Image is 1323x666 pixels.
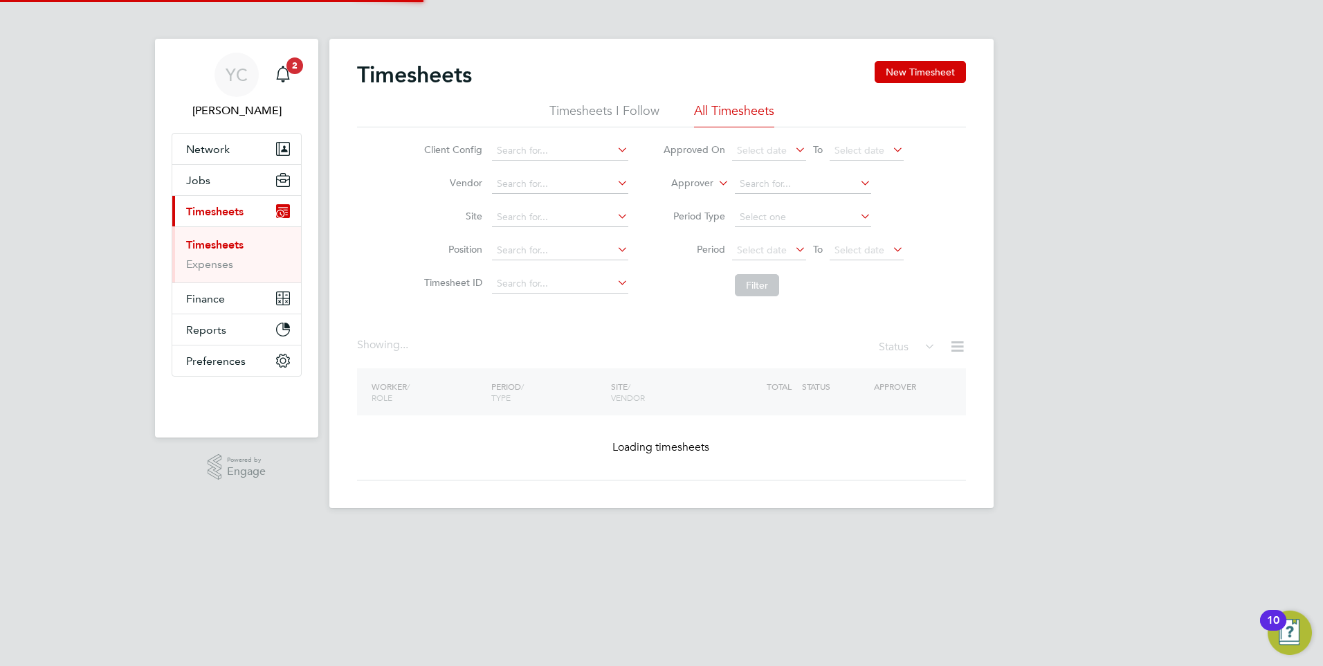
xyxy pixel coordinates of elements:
span: Jobs [186,174,210,187]
span: Finance [186,292,225,305]
input: Search for... [492,241,628,260]
a: Powered byEngage [208,454,266,480]
label: Client Config [420,143,482,156]
div: Showing [357,338,411,352]
button: Finance [172,283,301,314]
span: Preferences [186,354,246,368]
button: Preferences [172,345,301,376]
div: Status [879,338,938,357]
li: All Timesheets [694,102,774,127]
label: Site [420,210,482,222]
span: Select date [737,144,787,156]
a: Expenses [186,258,233,271]
nav: Main navigation [155,39,318,438]
span: YC [226,66,248,84]
span: Yazmin Cole [172,102,302,119]
label: Position [420,243,482,255]
div: 10 [1267,620,1279,638]
span: Timesheets [186,205,244,218]
span: Select date [834,244,884,256]
label: Approved On [663,143,725,156]
button: Open Resource Center, 10 new notifications [1268,611,1312,655]
label: Timesheet ID [420,276,482,289]
button: Reports [172,314,301,345]
label: Period [663,243,725,255]
label: Approver [651,177,713,190]
button: Filter [735,274,779,296]
span: Engage [227,466,266,478]
span: Select date [834,144,884,156]
a: Go to home page [172,390,302,413]
label: Period Type [663,210,725,222]
span: To [809,240,827,258]
h2: Timesheets [357,61,472,89]
input: Search for... [492,174,628,194]
label: Vendor [420,177,482,189]
div: Timesheets [172,226,301,282]
span: Powered by [227,454,266,466]
span: Reports [186,323,226,336]
a: YC[PERSON_NAME] [172,53,302,119]
button: Jobs [172,165,301,195]
button: Timesheets [172,196,301,226]
span: Network [186,143,230,156]
span: To [809,141,827,159]
input: Search for... [735,174,871,194]
li: Timesheets I Follow [549,102,659,127]
span: ... [400,338,408,352]
span: Select date [737,244,787,256]
input: Search for... [492,208,628,227]
span: 2 [286,57,303,74]
a: 2 [269,53,297,97]
button: Network [172,134,301,164]
input: Search for... [492,141,628,161]
img: fastbook-logo-retina.png [172,390,302,413]
input: Select one [735,208,871,227]
input: Search for... [492,274,628,294]
button: New Timesheet [875,61,966,83]
a: Timesheets [186,238,244,251]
